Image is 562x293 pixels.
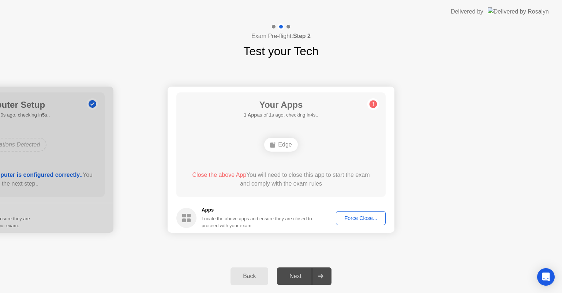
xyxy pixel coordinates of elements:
div: Delivered by [451,7,483,16]
div: Locate the above apps and ensure they are closed to proceed with your exam. [202,215,312,229]
div: Back [233,273,266,279]
button: Next [277,267,331,285]
span: Close the above App [192,172,246,178]
b: Step 2 [293,33,311,39]
b: 1 App [244,112,257,118]
div: Edge [264,138,297,152]
h4: Exam Pre-flight: [251,32,311,41]
h5: Apps [202,206,312,214]
div: Next [279,273,312,279]
button: Back [231,267,268,285]
h1: Test your Tech [243,42,319,60]
button: Force Close... [336,211,386,225]
h5: as of 1s ago, checking in4s.. [244,111,318,119]
div: Open Intercom Messenger [537,268,555,286]
h1: Your Apps [244,98,318,111]
img: Delivered by Rosalyn [488,7,549,16]
div: You will need to close this app to start the exam and comply with the exam rules [187,171,375,188]
div: Force Close... [338,215,383,221]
